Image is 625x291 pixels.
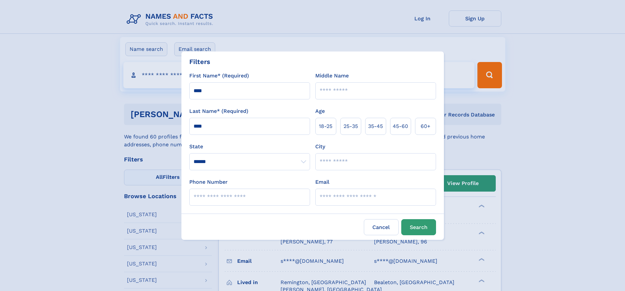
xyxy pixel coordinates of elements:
[368,122,383,130] span: 35‑45
[189,57,210,67] div: Filters
[315,143,325,151] label: City
[401,219,436,235] button: Search
[364,219,399,235] label: Cancel
[189,143,310,151] label: State
[315,72,349,80] label: Middle Name
[189,178,228,186] label: Phone Number
[393,122,408,130] span: 45‑60
[189,72,249,80] label: First Name* (Required)
[319,122,332,130] span: 18‑25
[315,107,325,115] label: Age
[315,178,329,186] label: Email
[344,122,358,130] span: 25‑35
[189,107,248,115] label: Last Name* (Required)
[421,122,430,130] span: 60+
